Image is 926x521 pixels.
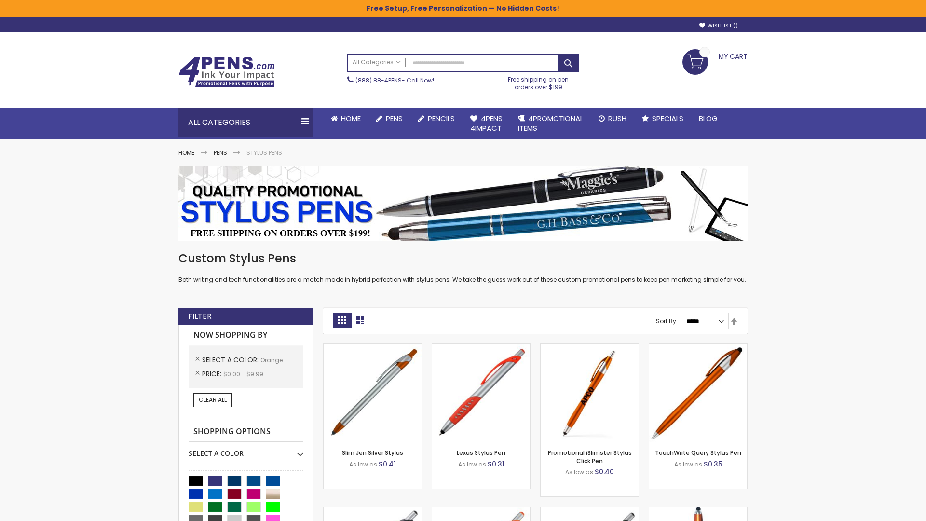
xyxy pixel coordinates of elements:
[548,449,632,465] a: Promotional iSlimster Stylus Click Pen
[324,344,422,442] img: Slim Jen Silver Stylus-Orange
[674,460,702,468] span: As low as
[541,344,639,442] img: Promotional iSlimster Stylus Click Pen-Orange
[178,251,748,266] h1: Custom Stylus Pens
[457,449,505,457] a: Lexus Stylus Pen
[323,108,368,129] a: Home
[595,467,614,477] span: $0.40
[178,149,194,157] a: Home
[188,311,212,322] strong: Filter
[541,507,639,515] a: Lexus Metallic Stylus Pen-Orange
[518,113,583,133] span: 4PROMOTIONAL ITEMS
[368,108,410,129] a: Pens
[341,113,361,123] span: Home
[463,108,510,139] a: 4Pens4impact
[223,370,263,378] span: $0.00 - $9.99
[541,343,639,352] a: Promotional iSlimster Stylus Click Pen-Orange
[189,325,303,345] strong: Now Shopping by
[386,113,403,123] span: Pens
[591,108,634,129] a: Rush
[355,76,434,84] span: - Call Now!
[649,344,747,442] img: TouchWrite Query Stylus Pen-Orange
[432,343,530,352] a: Lexus Stylus Pen-Orange
[178,56,275,87] img: 4Pens Custom Pens and Promotional Products
[324,343,422,352] a: Slim Jen Silver Stylus-Orange
[189,442,303,458] div: Select A Color
[178,251,748,284] div: Both writing and tech functionalities are a match made in hybrid perfection with stylus pens. We ...
[488,459,504,469] span: $0.31
[565,468,593,476] span: As low as
[349,460,377,468] span: As low as
[246,149,282,157] strong: Stylus Pens
[202,355,260,365] span: Select A Color
[428,113,455,123] span: Pencils
[202,369,223,379] span: Price
[348,55,406,70] a: All Categories
[649,343,747,352] a: TouchWrite Query Stylus Pen-Orange
[178,108,313,137] div: All Categories
[656,317,676,325] label: Sort By
[652,113,683,123] span: Specials
[432,344,530,442] img: Lexus Stylus Pen-Orange
[189,422,303,442] strong: Shopping Options
[355,76,402,84] a: (888) 88-4PENS
[649,507,747,515] a: TouchWrite Command Stylus Pen-Orange
[410,108,463,129] a: Pencils
[193,393,232,407] a: Clear All
[470,113,503,133] span: 4Pens 4impact
[353,58,401,66] span: All Categories
[199,396,227,404] span: Clear All
[704,459,722,469] span: $0.35
[342,449,403,457] a: Slim Jen Silver Stylus
[655,449,741,457] a: TouchWrite Query Stylus Pen
[214,149,227,157] a: Pens
[458,460,486,468] span: As low as
[379,459,396,469] span: $0.41
[699,22,738,29] a: Wishlist
[333,313,351,328] strong: Grid
[634,108,691,129] a: Specials
[432,507,530,515] a: Boston Silver Stylus Pen-Orange
[510,108,591,139] a: 4PROMOTIONALITEMS
[498,72,579,91] div: Free shipping on pen orders over $199
[178,166,748,241] img: Stylus Pens
[260,356,283,364] span: Orange
[324,507,422,515] a: Boston Stylus Pen-Orange
[699,113,718,123] span: Blog
[608,113,626,123] span: Rush
[691,108,725,129] a: Blog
